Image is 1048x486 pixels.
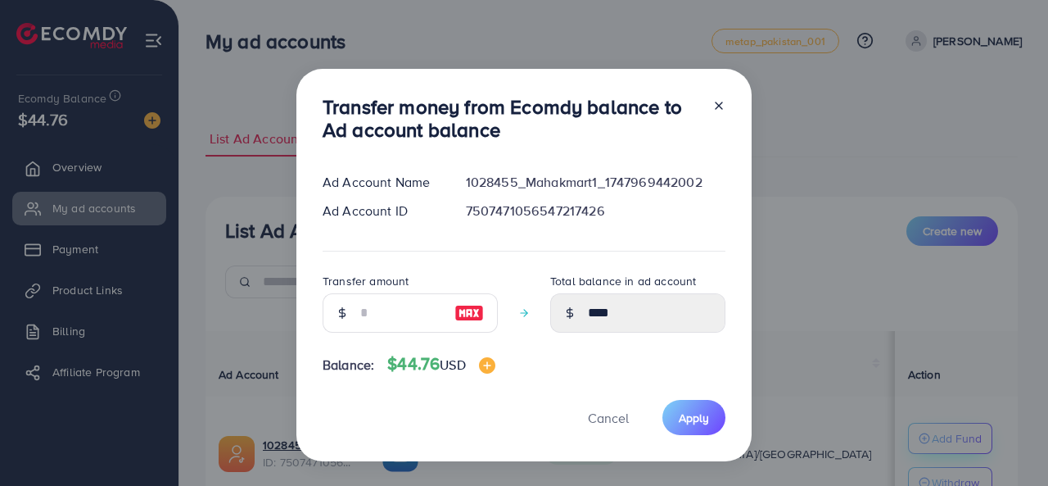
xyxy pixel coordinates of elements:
[453,173,739,192] div: 1028455_Mahakmart1_1747969442002
[567,400,649,435] button: Cancel
[309,173,453,192] div: Ad Account Name
[453,202,739,220] div: 7507471056547217426
[323,356,374,375] span: Balance:
[978,412,1036,474] iframe: Chat
[323,273,409,289] label: Transfer amount
[454,303,484,323] img: image
[479,357,495,374] img: image
[387,354,495,375] h4: $44.76
[323,95,699,143] h3: Transfer money from Ecomdy balance to Ad account balance
[662,400,725,435] button: Apply
[588,409,629,427] span: Cancel
[309,202,453,220] div: Ad Account ID
[679,410,709,426] span: Apply
[550,273,696,289] label: Total balance in ad account
[440,356,465,374] span: USD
